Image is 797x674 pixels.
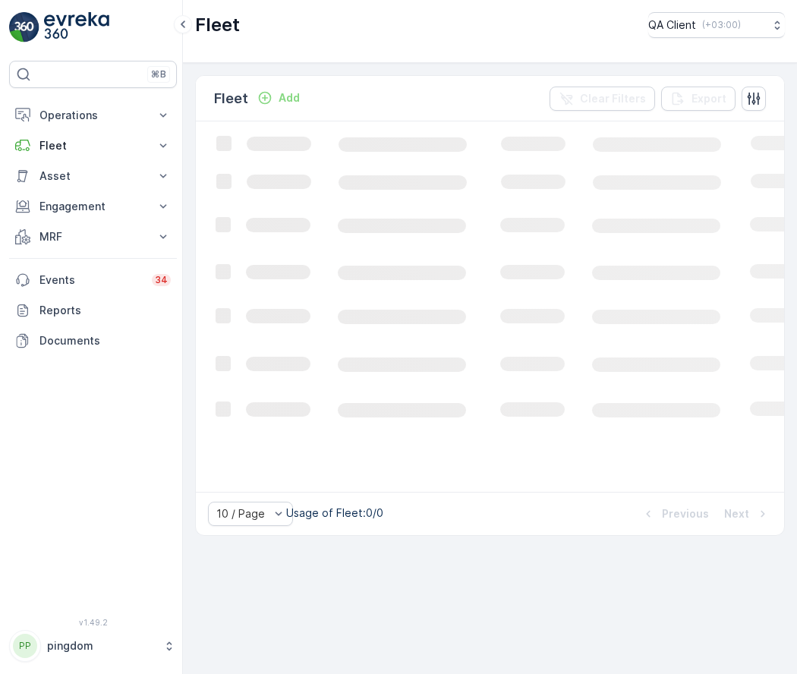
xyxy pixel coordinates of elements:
[9,295,177,326] a: Reports
[151,68,166,80] p: ⌘B
[9,265,177,295] a: Events34
[155,274,168,286] p: 34
[9,222,177,252] button: MRF
[214,88,248,109] p: Fleet
[44,12,109,43] img: logo_light-DOdMpM7g.png
[9,191,177,222] button: Engagement
[9,100,177,131] button: Operations
[279,90,300,106] p: Add
[39,138,146,153] p: Fleet
[9,131,177,161] button: Fleet
[195,13,240,37] p: Fleet
[648,12,785,38] button: QA Client(+03:00)
[724,506,749,521] p: Next
[39,333,171,348] p: Documents
[39,199,146,214] p: Engagement
[580,91,646,106] p: Clear Filters
[639,505,710,523] button: Previous
[9,12,39,43] img: logo
[648,17,696,33] p: QA Client
[9,326,177,356] a: Documents
[39,229,146,244] p: MRF
[39,272,143,288] p: Events
[9,630,177,662] button: PPpingdom
[286,505,383,521] p: Usage of Fleet : 0/0
[39,168,146,184] p: Asset
[47,638,156,654] p: pingdom
[13,634,37,658] div: PP
[550,87,655,111] button: Clear Filters
[39,303,171,318] p: Reports
[661,87,736,111] button: Export
[702,19,741,31] p: ( +03:00 )
[39,108,146,123] p: Operations
[691,91,726,106] p: Export
[251,89,306,107] button: Add
[723,505,772,523] button: Next
[9,618,177,627] span: v 1.49.2
[662,506,709,521] p: Previous
[9,161,177,191] button: Asset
